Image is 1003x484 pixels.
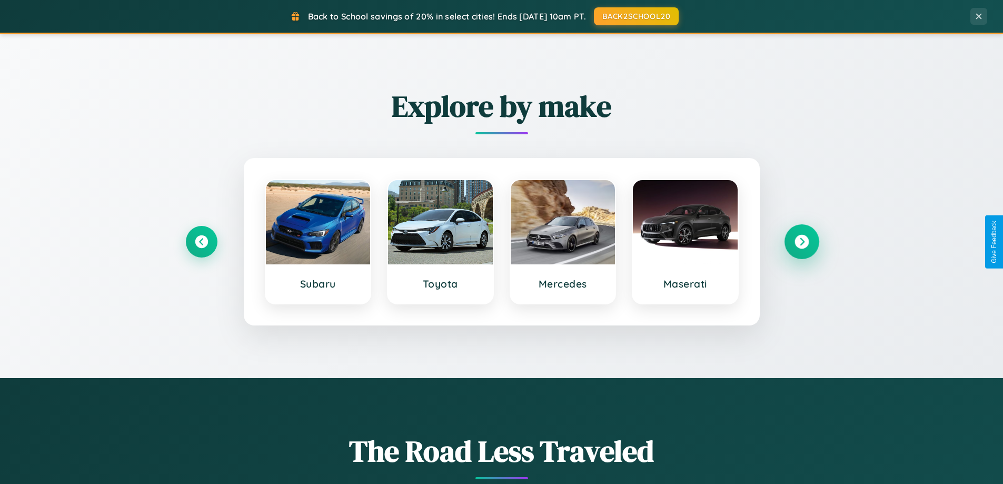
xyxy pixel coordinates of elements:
[399,278,482,290] h3: Toyota
[186,431,818,471] h1: The Road Less Traveled
[594,7,679,25] button: BACK2SCHOOL20
[186,86,818,126] h2: Explore by make
[276,278,360,290] h3: Subaru
[308,11,586,22] span: Back to School savings of 20% in select cities! Ends [DATE] 10am PT.
[521,278,605,290] h3: Mercedes
[990,221,998,263] div: Give Feedback
[643,278,727,290] h3: Maserati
